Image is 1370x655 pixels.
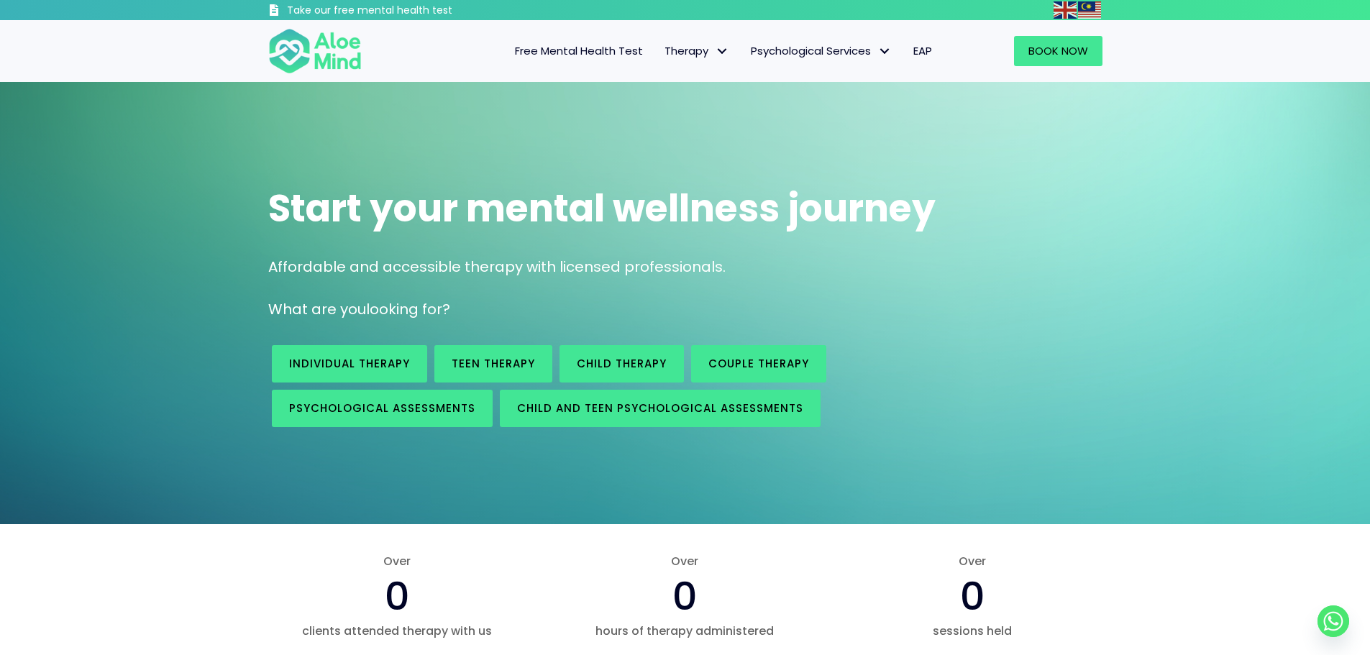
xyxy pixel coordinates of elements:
[380,36,943,66] nav: Menu
[1318,605,1349,637] a: Whatsapp
[268,4,529,20] a: Take our free mental health test
[913,43,932,58] span: EAP
[740,36,903,66] a: Psychological ServicesPsychological Services: submenu
[268,623,527,639] span: clients attended therapy with us
[517,400,803,416] span: Child and Teen Psychological assessments
[366,299,450,319] span: looking for?
[555,553,814,569] span: Over
[268,299,366,319] span: What are you
[515,43,643,58] span: Free Mental Health Test
[843,553,1102,569] span: Over
[268,27,362,75] img: Aloe mind Logo
[1078,1,1101,19] img: ms
[691,345,826,383] a: Couple therapy
[289,400,475,416] span: Psychological assessments
[1078,1,1102,18] a: Malay
[272,390,493,427] a: Psychological assessments
[654,36,740,66] a: TherapyTherapy: submenu
[577,356,667,371] span: Child Therapy
[434,345,552,383] a: Teen Therapy
[268,553,527,569] span: Over
[272,345,427,383] a: Individual therapy
[1014,36,1102,66] a: Book Now
[504,36,654,66] a: Free Mental Health Test
[903,36,943,66] a: EAP
[268,182,936,234] span: Start your mental wellness journey
[843,623,1102,639] span: sessions held
[1054,1,1077,19] img: en
[289,356,410,371] span: Individual therapy
[708,356,809,371] span: Couple therapy
[874,41,895,62] span: Psychological Services: submenu
[712,41,733,62] span: Therapy: submenu
[287,4,529,18] h3: Take our free mental health test
[452,356,535,371] span: Teen Therapy
[665,43,729,58] span: Therapy
[268,257,1102,278] p: Affordable and accessible therapy with licensed professionals.
[555,623,814,639] span: hours of therapy administered
[672,569,698,623] span: 0
[751,43,892,58] span: Psychological Services
[385,569,410,623] span: 0
[500,390,821,427] a: Child and Teen Psychological assessments
[960,569,985,623] span: 0
[1028,43,1088,58] span: Book Now
[1054,1,1078,18] a: English
[560,345,684,383] a: Child Therapy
